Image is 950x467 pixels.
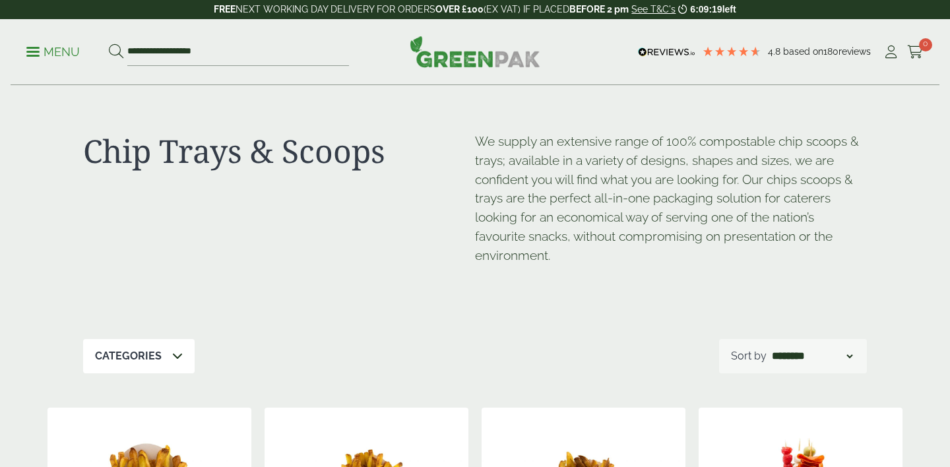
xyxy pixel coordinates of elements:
[783,46,823,57] span: Based on
[26,44,80,60] p: Menu
[722,4,736,15] span: left
[702,46,761,57] div: 4.78 Stars
[731,348,767,364] p: Sort by
[95,348,162,364] p: Categories
[907,46,924,59] i: Cart
[214,4,236,15] strong: FREE
[569,4,629,15] strong: BEFORE 2 pm
[839,46,871,57] span: reviews
[769,348,855,364] select: Shop order
[690,4,722,15] span: 6:09:19
[907,42,924,62] a: 0
[410,36,540,67] img: GreenPak Supplies
[638,47,695,57] img: REVIEWS.io
[919,38,932,51] span: 0
[883,46,899,59] i: My Account
[26,44,80,57] a: Menu
[435,4,484,15] strong: OVER £100
[768,46,783,57] span: 4.8
[823,46,839,57] span: 180
[83,132,475,170] h1: Chip Trays & Scoops
[475,132,867,265] p: We supply an extensive range of 100% compostable chip scoops & trays; available in a variety of d...
[631,4,676,15] a: See T&C's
